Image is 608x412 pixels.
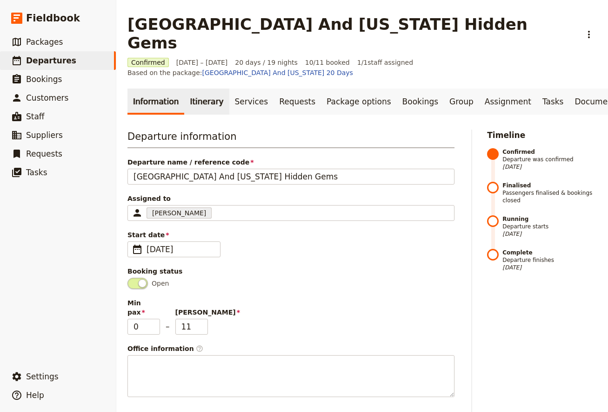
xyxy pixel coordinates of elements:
span: Bookings [26,75,62,84]
h3: Departure information [127,130,454,148]
a: Tasks [537,89,569,115]
span: Tasks [26,168,47,177]
span: ​ [196,345,203,352]
span: Suppliers [26,130,63,140]
span: [DATE] [147,244,214,255]
span: [PERSON_NAME] [152,208,206,218]
strong: Finalised [502,182,597,189]
h2: Timeline [487,130,597,141]
span: Departure finishes [502,249,597,271]
a: Package options [321,89,396,115]
span: Min pax [127,298,160,317]
span: Office information [127,344,454,353]
span: [DATE] [502,230,597,238]
span: Help [26,391,44,400]
strong: Confirmed [502,148,597,156]
span: 10/11 booked [305,58,350,67]
span: Requests [26,149,62,158]
input: [PERSON_NAME] [175,319,208,335]
span: [DATE] – [DATE] [176,58,228,67]
span: Departures [26,56,76,65]
span: Customers [26,93,68,103]
span: 20 days / 19 nights [235,58,298,67]
span: Passengers finalised & bookings closed [502,182,597,204]
a: Requests [274,89,321,115]
span: 1 / 1 staff assigned [357,58,413,67]
span: Start date [127,230,454,240]
a: Group [444,89,479,115]
a: Information [127,89,184,115]
span: Departure was confirmed [502,148,597,171]
span: [DATE] [502,264,597,271]
span: Departure starts [502,215,597,238]
a: Bookings [397,89,444,115]
span: Confirmed [127,58,169,67]
input: Min pax [127,319,160,335]
a: [GEOGRAPHIC_DATA] And [US_STATE] 20 Days [202,69,353,76]
input: Assigned to[PERSON_NAME]Clear input [214,207,215,219]
span: Open [152,279,169,288]
strong: Running [502,215,597,223]
span: Staff [26,112,45,121]
a: Itinerary [184,89,229,115]
div: Booking status [127,267,454,276]
strong: Complete [502,249,597,256]
span: [DATE] [502,163,597,171]
textarea: Office information​ [127,355,454,397]
a: Assignment [479,89,537,115]
span: – [166,321,170,335]
span: ​ [132,244,143,255]
h1: [GEOGRAPHIC_DATA] And [US_STATE] Hidden Gems [127,15,575,52]
span: Based on the package: [127,68,353,77]
span: Assigned to [127,194,454,203]
span: [PERSON_NAME] [175,308,208,317]
span: Packages [26,37,63,47]
input: Departure name / reference code [127,169,454,185]
span: Settings [26,372,59,381]
span: Departure name / reference code [127,158,454,167]
button: Actions [581,27,597,42]
span: Fieldbook [26,11,80,25]
a: Services [229,89,274,115]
